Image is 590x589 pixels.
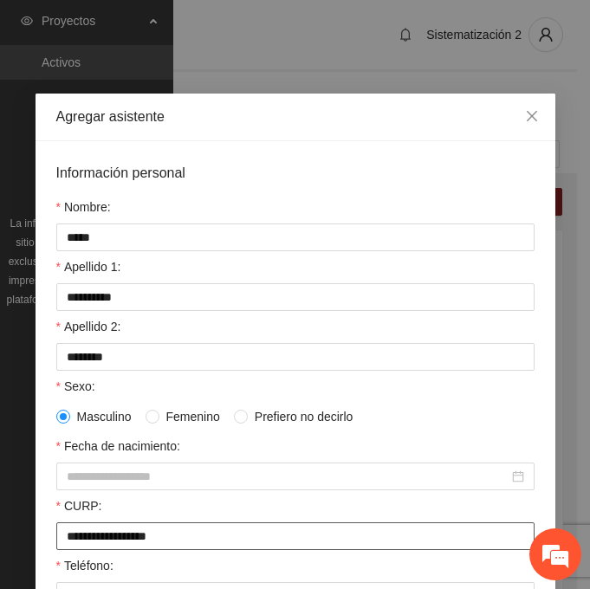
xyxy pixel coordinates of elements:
[248,407,360,426] span: Prefiero no decirlo
[70,407,139,426] span: Masculino
[94,422,246,455] div: Chatear ahora
[56,223,535,251] input: Nombre:
[509,94,555,140] button: Close
[56,522,535,550] input: CURP:
[525,109,539,123] span: close
[56,343,535,371] input: Apellido 2:
[67,467,509,486] input: Fecha de nacimiento:
[56,317,121,336] label: Apellido 2:
[56,162,185,184] span: Información personal
[159,407,227,426] span: Femenino
[56,437,180,456] label: Fecha de nacimiento:
[56,377,95,396] label: Sexo:
[43,220,295,396] span: No hay ninguna conversación en curso
[90,89,291,111] div: Conversaciones
[56,107,535,126] div: Agregar asistente
[56,257,121,276] label: Apellido 1:
[284,9,326,50] div: Minimizar ventana de chat en vivo
[56,496,102,515] label: CURP:
[56,283,535,311] input: Apellido 1:
[56,197,111,217] label: Nombre:
[56,556,113,575] label: Teléfono:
